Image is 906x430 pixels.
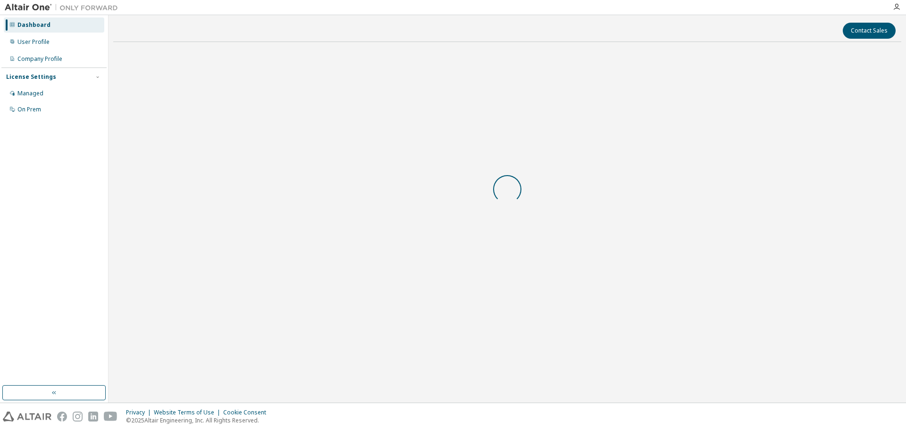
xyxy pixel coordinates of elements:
div: License Settings [6,73,56,81]
button: Contact Sales [843,23,896,39]
img: youtube.svg [104,412,117,422]
img: Altair One [5,3,123,12]
img: altair_logo.svg [3,412,51,422]
div: Cookie Consent [223,409,272,416]
div: Company Profile [17,55,62,63]
p: © 2025 Altair Engineering, Inc. All Rights Reserved. [126,416,272,424]
img: instagram.svg [73,412,83,422]
div: Dashboard [17,21,50,29]
div: On Prem [17,106,41,113]
div: User Profile [17,38,50,46]
div: Website Terms of Use [154,409,223,416]
img: linkedin.svg [88,412,98,422]
div: Managed [17,90,43,97]
div: Privacy [126,409,154,416]
img: facebook.svg [57,412,67,422]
